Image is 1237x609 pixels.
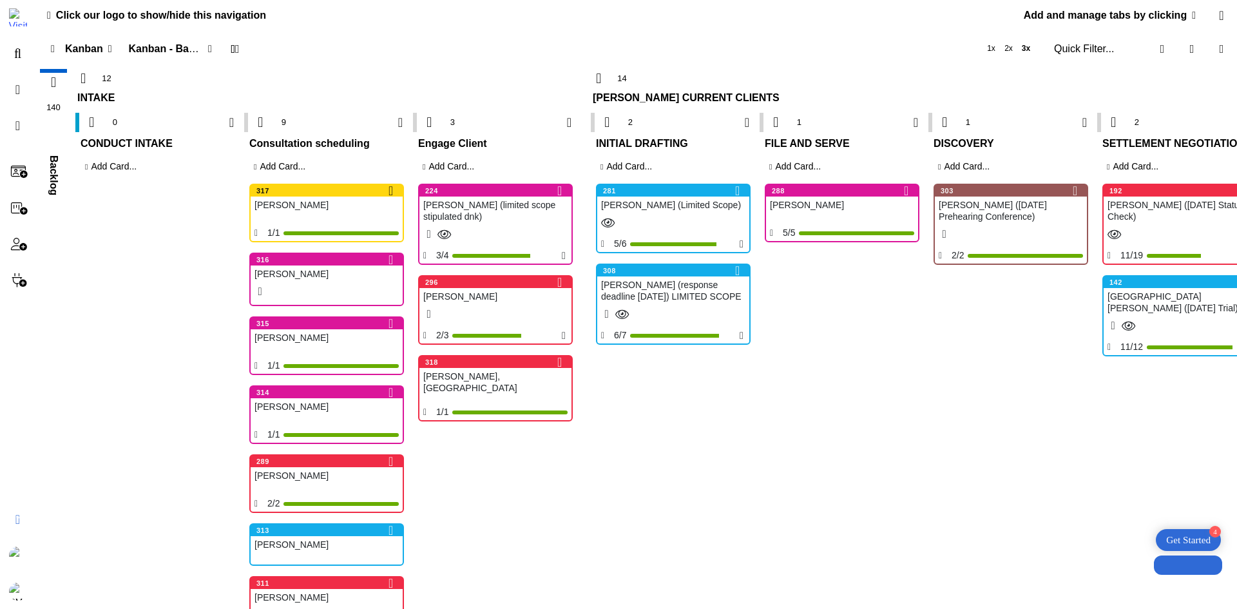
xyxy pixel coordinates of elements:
a: 314[PERSON_NAME]1/1 [249,385,404,444]
span: 1x [983,42,1000,56]
div: Get Started [1166,534,1211,546]
div: 281 [597,185,749,197]
span: Add Card... [260,161,305,171]
div: 288[PERSON_NAME] [766,185,918,213]
div: 311 [256,579,403,588]
div: [PERSON_NAME] [251,589,403,606]
span: 1/1 [267,359,280,372]
div: 314[PERSON_NAME] [251,387,403,415]
div: 314 [256,388,403,397]
a: 289[PERSON_NAME]2/2 [249,454,404,513]
span: CONDUCT INTAKE [81,137,173,150]
span: INTAKE [77,92,566,104]
span: 3 [441,115,463,130]
div: 308 [603,266,749,275]
div: 296 [419,276,571,288]
span: 1 [788,115,810,130]
div: 318[PERSON_NAME], [GEOGRAPHIC_DATA] [419,356,571,396]
span: 9 [273,115,294,130]
span: Backlog [48,155,59,195]
a: 316[PERSON_NAME] [249,253,404,306]
a: 318[PERSON_NAME], [GEOGRAPHIC_DATA]1/1 [418,355,573,421]
span: Add Card... [91,161,137,171]
span: 3/4 [436,249,448,262]
span: 11/12 [1120,340,1143,354]
img: avatar [9,583,27,601]
div: 281 [603,186,749,195]
div: 308 [597,265,749,276]
span: FILE AND SERVE [765,137,850,150]
span: 1 [957,115,979,130]
div: 318 [425,358,571,367]
div: [PERSON_NAME] [251,197,403,213]
a: 224[PERSON_NAME] (limited scope stipulated dnk)3/4 [418,184,573,265]
div: [PERSON_NAME] [251,467,403,484]
span: 1/1 [267,428,280,441]
span: 5/6 [614,237,626,251]
div: [PERSON_NAME] [766,197,918,213]
div: 224 [425,186,571,195]
div: 308[PERSON_NAME] (response deadline [DATE]) LIMITED SCOPE [597,265,749,305]
span: 0 [104,115,126,130]
div: Add and manage tabs by clicking [1016,4,1203,27]
span: Add Card... [775,161,821,171]
span: 11/19 [1120,249,1143,262]
a: 288[PERSON_NAME]5/5 [765,184,919,242]
div: 224 [419,185,571,197]
div: Click our logo to show/hide this navigation [39,4,274,27]
a: 303[PERSON_NAME] ([DATE] Prehearing Conference)2/2 [934,184,1088,265]
div: 289 [251,456,403,467]
span: 6/7 [614,329,626,342]
div: 315[PERSON_NAME] [251,318,403,346]
div: [PERSON_NAME] [251,398,403,415]
div: 313 [251,525,403,536]
div: 311 [251,577,403,589]
span: Add Card... [944,161,990,171]
span: 2/2 [267,497,280,510]
div: 314 [251,387,403,398]
div: 317[PERSON_NAME] [251,185,403,213]
span: 5/5 [783,226,795,240]
span: 1/1 [267,226,280,240]
a: 281[PERSON_NAME] (Limited Scope)5/6 [596,184,751,253]
div: 296 [425,278,571,287]
div: 313[PERSON_NAME] [251,525,403,553]
div: 289[PERSON_NAME] [251,456,403,484]
div: [PERSON_NAME] (response deadline [DATE]) LIMITED SCOPE [597,276,749,305]
span: 12 [95,71,117,86]
div: 303[PERSON_NAME] ([DATE] Prehearing Conference) [935,185,1087,225]
span: Add Card... [606,161,652,171]
span: Kanban [65,41,103,57]
span: 2/2 [952,249,964,262]
img: Visit kanbanzone.com [9,8,27,26]
div: 289 [256,457,403,466]
span: 14 [611,71,633,86]
span: 1/1 [436,405,448,419]
div: 288 [772,186,918,195]
div: [PERSON_NAME] (Limited Scope) [597,197,749,213]
span: Add Card... [1113,161,1158,171]
div: 311[PERSON_NAME] [251,577,403,606]
span: 140 [43,100,64,115]
div: 316 [256,255,403,264]
div: [PERSON_NAME] (limited scope stipulated dnk) [419,197,571,225]
span: INITIAL DRAFTING [596,137,688,150]
span: DISCOVERY [934,137,994,150]
a: 296[PERSON_NAME]2/3 [418,275,573,345]
div: 315 [251,318,403,329]
span: 2 [1126,115,1147,130]
a: 313[PERSON_NAME] [249,523,404,566]
div: 303 [941,186,1087,195]
div: 313 [256,526,403,535]
span: 2/3 [436,329,448,342]
div: Open Get Started checklist, remaining modules: 4 [1156,529,1221,551]
span: 2x [1000,42,1017,56]
span: 2 [619,115,641,130]
input: Quick Filter... [1048,37,1144,61]
div: [PERSON_NAME] [251,266,403,282]
img: KS [9,546,27,565]
div: 316 [251,254,403,266]
div: 318 [419,356,571,368]
span: Consultation scheduling [249,137,370,150]
a: 308[PERSON_NAME] (response deadline [DATE]) LIMITED SCOPE6/7 [596,264,751,345]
